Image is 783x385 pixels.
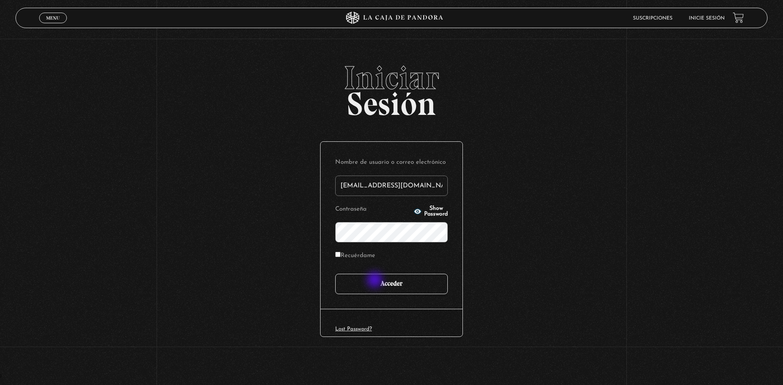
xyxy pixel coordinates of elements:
[335,203,411,216] label: Contraseña
[335,274,448,294] input: Acceder
[424,206,448,217] span: Show Password
[689,16,725,21] a: Inicie sesión
[733,12,744,23] a: View your shopping cart
[15,62,767,114] h2: Sesión
[335,156,448,169] label: Nombre de usuario o correo electrónico
[633,16,672,21] a: Suscripciones
[46,15,60,20] span: Menu
[335,250,375,262] label: Recuérdame
[335,252,341,257] input: Recuérdame
[414,206,448,217] button: Show Password
[44,22,63,28] span: Cerrar
[15,62,767,94] span: Iniciar
[335,326,372,332] a: Lost Password?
